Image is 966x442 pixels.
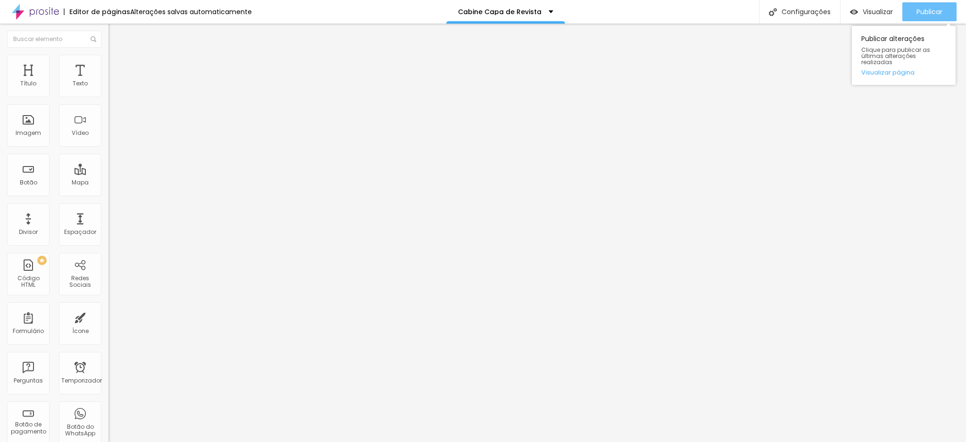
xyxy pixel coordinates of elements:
[861,46,930,66] font: Clique para publicar as últimas alterações realizadas
[458,7,541,17] font: Cabine Capa de Revista
[20,178,37,186] font: Botão
[16,129,41,137] font: Imagem
[73,79,88,87] font: Texto
[17,274,40,289] font: Código HTML
[69,274,91,289] font: Redes Sociais
[7,31,101,48] input: Buscar elemento
[20,79,36,87] font: Título
[769,8,777,16] img: Ícone
[130,7,252,17] font: Alterações salvas automaticamente
[72,327,89,335] font: Ícone
[916,7,942,17] font: Publicar
[863,7,893,17] font: Visualizar
[69,7,130,17] font: Editor de páginas
[782,7,831,17] font: Configurações
[108,24,966,442] iframe: Editor
[64,228,96,236] font: Espaçador
[861,34,924,43] font: Publicar alterações
[72,129,89,137] font: Vídeo
[65,423,95,437] font: Botão do WhatsApp
[19,228,38,236] font: Divisor
[902,2,957,21] button: Publicar
[14,376,43,384] font: Perguntas
[861,68,915,77] font: Visualizar página
[11,420,46,435] font: Botão de pagamento
[861,69,946,75] a: Visualizar página
[72,178,89,186] font: Mapa
[91,36,96,42] img: Ícone
[13,327,44,335] font: Formulário
[61,376,102,384] font: Temporizador
[841,2,902,21] button: Visualizar
[850,8,858,16] img: view-1.svg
